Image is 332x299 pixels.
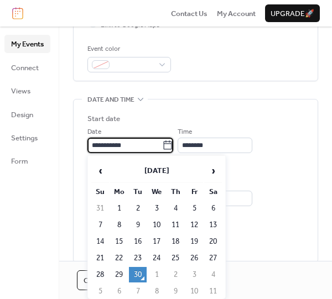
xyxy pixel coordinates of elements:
a: Design [4,106,50,123]
td: 25 [167,250,184,266]
th: We [148,184,165,200]
td: 4 [204,267,222,282]
td: 29 [110,267,128,282]
td: 3 [148,201,165,216]
td: 19 [185,234,203,249]
span: Date and time [87,95,134,106]
span: Settings [11,133,38,144]
button: Upgrade🚀 [265,4,320,22]
div: Start date [87,113,120,124]
td: 20 [204,234,222,249]
td: 2 [129,201,147,216]
td: 11 [167,217,184,233]
span: ‹ [92,160,108,182]
a: Settings [4,129,50,146]
td: 6 [204,201,222,216]
td: 7 [129,284,147,299]
td: 15 [110,234,128,249]
td: 16 [129,234,147,249]
th: Tu [129,184,147,200]
th: Su [91,184,109,200]
td: 22 [110,250,128,266]
th: Sa [204,184,222,200]
a: My Account [217,8,256,19]
th: Fr [185,184,203,200]
td: 18 [167,234,184,249]
td: 10 [185,284,203,299]
span: Time [178,127,192,138]
span: Cancel [84,275,112,286]
td: 1 [148,267,165,282]
td: 8 [110,217,128,233]
td: 13 [204,217,222,233]
td: 21 [91,250,109,266]
span: Connect [11,62,39,74]
td: 2 [167,267,184,282]
a: Contact Us [171,8,207,19]
td: 5 [91,284,109,299]
td: 5 [185,201,203,216]
td: 23 [129,250,147,266]
td: 30 [129,267,147,282]
td: 12 [185,217,203,233]
a: My Events [4,35,50,53]
td: 4 [167,201,184,216]
a: Form [4,152,50,170]
a: Views [4,82,50,99]
td: 24 [148,250,165,266]
a: Connect [4,59,50,76]
img: logo [12,7,23,19]
span: Link to Google Maps [101,20,160,31]
td: 9 [129,217,147,233]
td: 10 [148,217,165,233]
th: Mo [110,184,128,200]
button: Cancel [77,270,119,290]
td: 11 [204,284,222,299]
td: 26 [185,250,203,266]
span: Design [11,109,33,120]
span: Upgrade 🚀 [271,8,314,19]
td: 17 [148,234,165,249]
td: 9 [167,284,184,299]
td: 31 [91,201,109,216]
td: 27 [204,250,222,266]
span: My Events [11,39,44,50]
span: Form [11,156,28,167]
span: › [205,160,221,182]
td: 28 [91,267,109,282]
td: 7 [91,217,109,233]
td: 8 [148,284,165,299]
td: 14 [91,234,109,249]
td: 1 [110,201,128,216]
span: Date [87,127,101,138]
td: 6 [110,284,128,299]
div: Event color [87,44,169,55]
span: Views [11,86,30,97]
th: Th [167,184,184,200]
th: [DATE] [110,159,203,183]
td: 3 [185,267,203,282]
